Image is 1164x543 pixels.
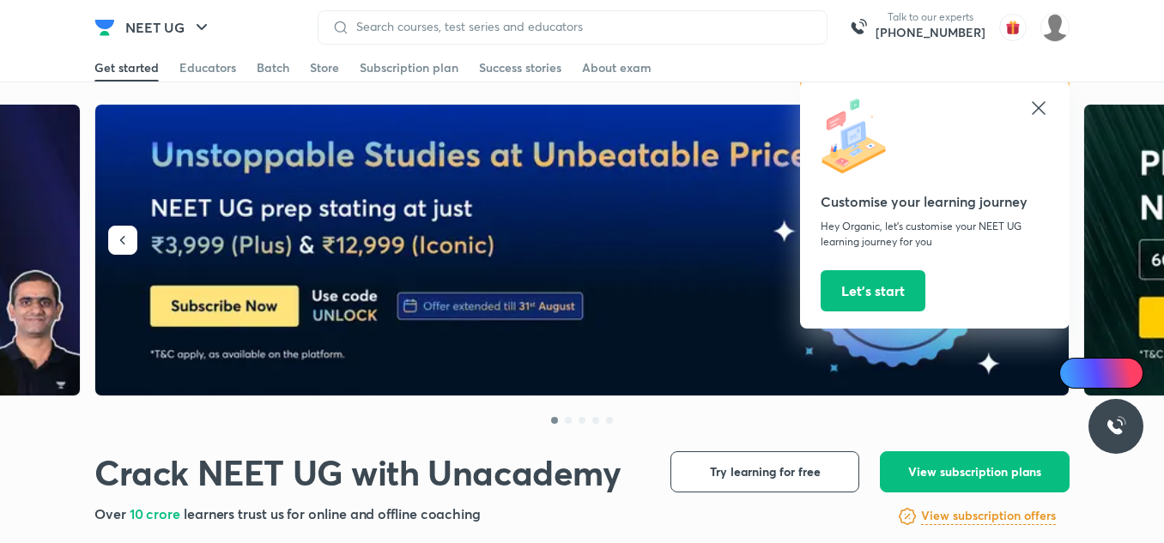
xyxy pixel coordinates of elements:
[821,191,1049,212] h5: Customise your learning journey
[179,59,236,76] div: Educators
[257,54,289,81] a: Batch
[94,59,159,76] div: Get started
[880,451,1070,492] button: View subscription plans
[908,463,1041,480] span: View subscription plans
[179,54,236,81] a: Educators
[1106,416,1126,437] img: ttu
[94,451,621,493] h1: Crack NEET UG with Unacademy
[582,54,652,81] a: About exam
[257,59,289,76] div: Batch
[360,54,458,81] a: Subscription plan
[841,10,876,45] img: call-us
[94,17,115,38] img: Company Logo
[921,506,1056,527] a: View subscription offers
[349,20,813,33] input: Search courses, test series and educators
[821,270,925,311] button: Let’s start
[1040,13,1070,42] img: Organic Chemistry
[821,98,898,175] img: icon
[479,59,561,76] div: Success stories
[921,507,1056,525] h6: View subscription offers
[130,504,184,522] span: 10 crore
[1070,366,1083,380] img: Icon
[710,463,821,480] span: Try learning for free
[582,59,652,76] div: About exam
[1059,358,1143,389] a: Ai Doubts
[876,24,985,41] a: [PHONE_NUMBER]
[115,10,222,45] button: NEET UG
[310,54,339,81] a: Store
[821,219,1049,250] p: Hey Organic, let’s customise your NEET UG learning journey for you
[670,451,859,492] button: Try learning for free
[310,59,339,76] div: Store
[360,59,458,76] div: Subscription plan
[94,504,130,522] span: Over
[1088,366,1133,380] span: Ai Doubts
[479,54,561,81] a: Success stories
[94,54,159,81] a: Get started
[184,504,481,522] span: learners trust us for online and offline coaching
[876,10,985,24] p: Talk to our experts
[999,14,1027,41] img: avatar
